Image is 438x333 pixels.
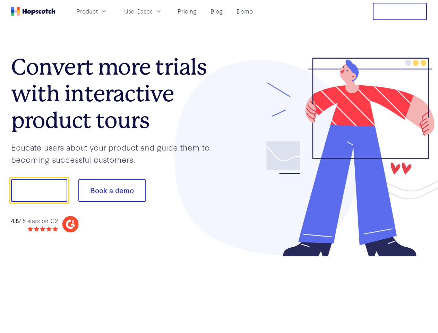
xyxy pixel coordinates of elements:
a: Demo [234,6,256,17]
a: Blog [208,6,225,17]
p: Educate users about your product and guide them to becoming successful customers. [11,141,219,165]
strong: 4.8 [11,216,19,224]
span: Use Cases [124,7,153,16]
button: Product [72,6,112,17]
h1: Convert more trials with interactive product tours [11,54,219,134]
button: Free Trial [373,3,427,20]
a: Home [11,7,55,16]
button: Show me! [11,179,67,202]
a: Pricing [175,6,199,17]
div: / 5 stars on G2 [11,216,58,225]
button: Book a demo [78,179,146,202]
button: Use Cases [120,6,166,17]
span: Product [76,7,98,16]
